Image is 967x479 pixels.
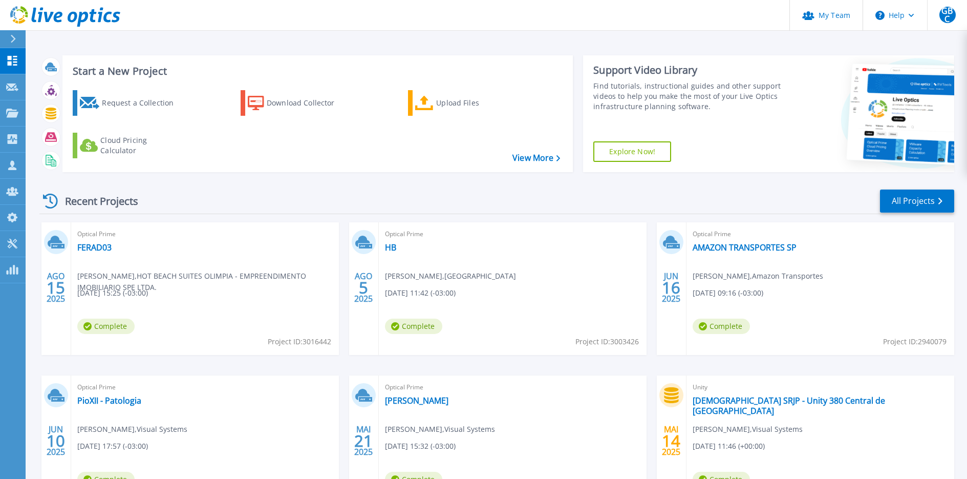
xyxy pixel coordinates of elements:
span: 15 [47,283,65,292]
div: Support Video Library [593,64,782,77]
a: [PERSON_NAME] [385,395,448,406]
a: FERAD03 [77,242,112,253]
span: 5 [359,283,368,292]
h3: Start a New Project [73,66,560,77]
span: [PERSON_NAME] , HOT BEACH SUITES OLIMPIA - EMPREENDIMENTO IMOBILIARIO SPE LTDA. [77,270,339,293]
span: 21 [354,436,373,445]
span: Optical Prime [385,228,640,240]
span: [PERSON_NAME] , Visual Systems [385,424,495,435]
div: Request a Collection [102,93,184,113]
span: [PERSON_NAME] , [GEOGRAPHIC_DATA] [385,270,516,282]
div: Upload Files [436,93,518,113]
span: Optical Prime [77,228,333,240]
a: HB [385,242,396,253]
div: JUN 2025 [46,422,66,460]
span: Project ID: 2940079 [883,336,947,347]
span: Unity [693,382,948,393]
span: 16 [662,283,680,292]
div: AGO 2025 [354,269,373,306]
div: Cloud Pricing Calculator [100,135,182,156]
span: [DATE] 17:57 (-03:00) [77,441,148,452]
span: Complete [385,319,442,334]
span: Complete [693,319,750,334]
span: [DATE] 15:32 (-03:00) [385,441,456,452]
div: Recent Projects [39,189,152,214]
span: [PERSON_NAME] , Visual Systems [77,424,187,435]
span: [DATE] 11:46 (+00:00) [693,441,765,452]
a: All Projects [880,190,954,213]
a: Upload Files [408,90,522,116]
span: [DATE] 11:42 (-03:00) [385,287,456,299]
span: Optical Prime [385,382,640,393]
div: AGO 2025 [46,269,66,306]
a: [DEMOGRAPHIC_DATA] SRJP - Unity 380 Central de [GEOGRAPHIC_DATA] [693,395,948,416]
a: PioXII - Patologia [77,395,141,406]
a: Request a Collection [73,90,187,116]
a: Explore Now! [593,141,671,162]
div: Download Collector [267,93,349,113]
span: Optical Prime [77,382,333,393]
div: Find tutorials, instructional guides and other support videos to help you make the most of your L... [593,81,782,112]
span: 10 [47,436,65,445]
div: MAI 2025 [354,422,373,460]
div: MAI 2025 [661,422,681,460]
span: Optical Prime [693,228,948,240]
a: Download Collector [241,90,355,116]
span: [DATE] 09:16 (-03:00) [693,287,763,299]
span: Project ID: 3016442 [268,336,331,347]
span: [PERSON_NAME] , Amazon Transportes [693,270,823,282]
span: Complete [77,319,135,334]
span: [DATE] 15:25 (-03:00) [77,287,148,299]
a: AMAZON TRANSPORTES SP [693,242,797,253]
span: Project ID: 3003426 [575,336,639,347]
a: View More [512,153,560,163]
span: GBC [939,7,956,23]
a: Cloud Pricing Calculator [73,133,187,158]
div: JUN 2025 [661,269,681,306]
span: 14 [662,436,680,445]
span: [PERSON_NAME] , Visual Systems [693,424,803,435]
